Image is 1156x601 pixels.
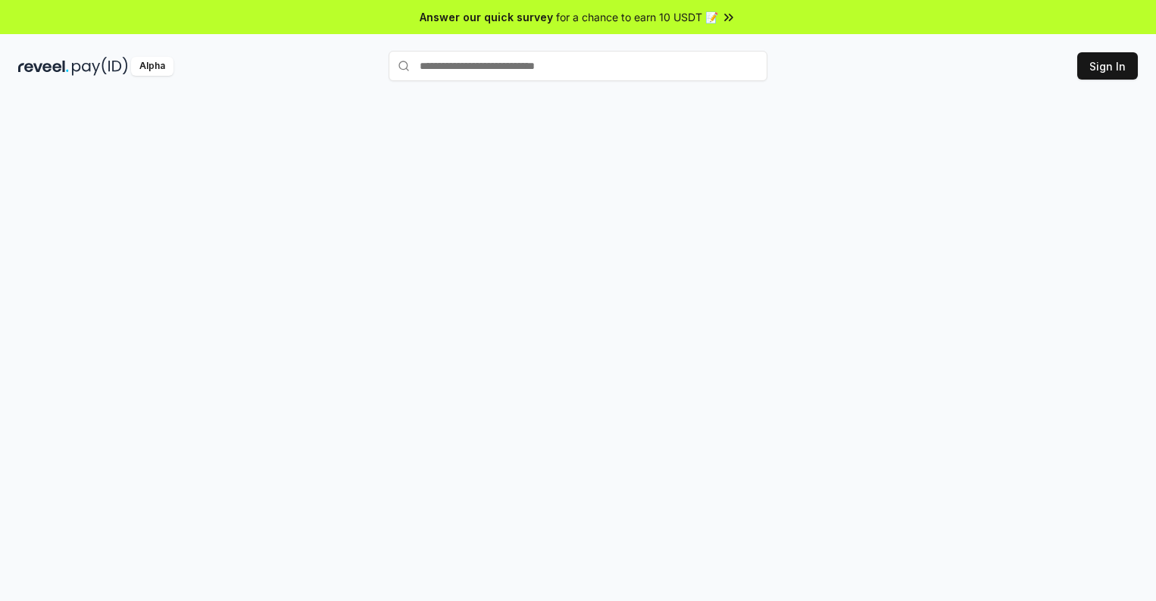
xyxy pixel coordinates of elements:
[420,9,553,25] span: Answer our quick survey
[18,57,69,76] img: reveel_dark
[131,57,173,76] div: Alpha
[556,9,718,25] span: for a chance to earn 10 USDT 📝
[1077,52,1138,80] button: Sign In
[72,57,128,76] img: pay_id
